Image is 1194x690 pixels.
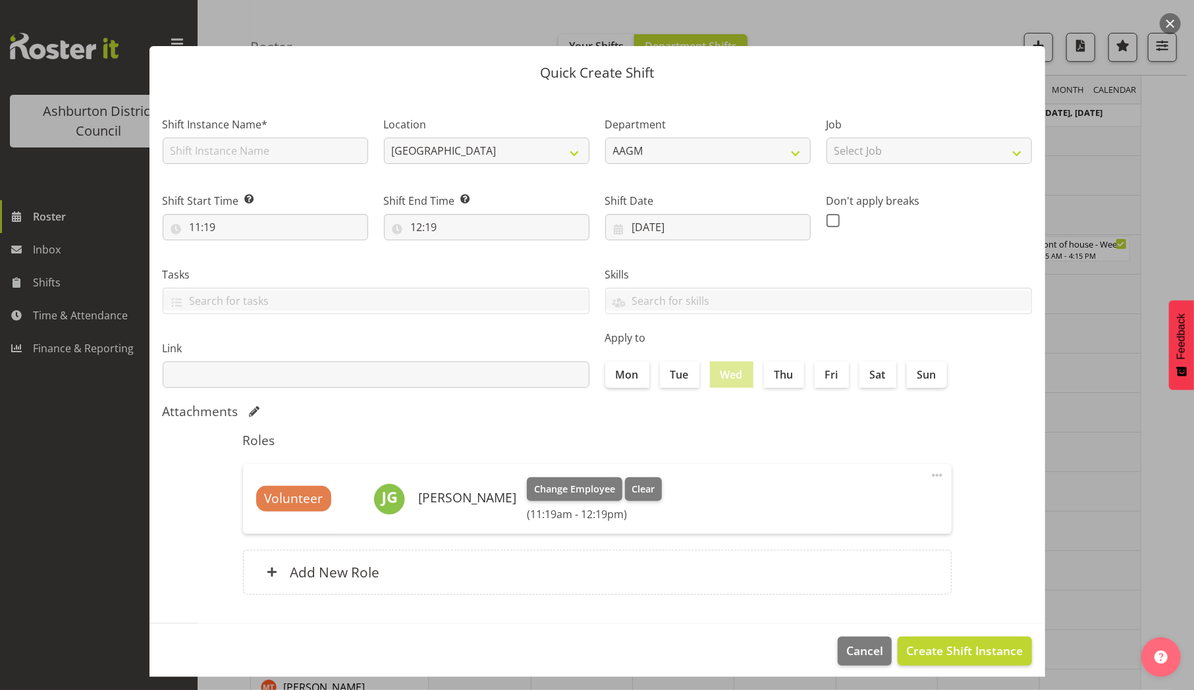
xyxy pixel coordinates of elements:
h6: [PERSON_NAME] [418,491,516,505]
label: Fri [815,361,849,388]
label: Wed [710,361,753,388]
input: Search for skills [606,290,1031,311]
button: Create Shift Instance [898,637,1031,666]
span: Volunteer [264,489,323,508]
h5: Roles [243,433,952,448]
label: Mon [605,361,649,388]
input: Shift Instance Name [163,138,368,164]
label: Sun [907,361,947,388]
label: Sat [859,361,896,388]
label: Shift Date [605,193,811,209]
img: help-xxl-2.png [1154,650,1168,664]
label: Skills [605,267,1032,282]
label: Link [163,340,589,356]
span: Create Shift Instance [906,642,1023,659]
label: Thu [764,361,804,388]
label: Tasks [163,267,589,282]
input: Click to select... [163,214,368,240]
span: Clear [632,482,655,496]
label: Job [827,117,1032,132]
input: Click to select... [384,214,589,240]
span: Cancel [846,642,883,659]
label: Shift Instance Name* [163,117,368,132]
img: jenny-gill11047.jpg [373,483,405,515]
span: Feedback [1176,313,1187,359]
button: Feedback - Show survey [1169,300,1194,390]
label: Don't apply breaks [827,193,1032,209]
button: Cancel [838,637,892,666]
span: Change Employee [534,482,615,496]
input: Click to select... [605,214,811,240]
button: Change Employee [527,477,622,501]
p: Quick Create Shift [163,66,1032,80]
h5: Attachments [163,404,238,419]
label: Shift End Time [384,193,589,209]
label: Apply to [605,330,1032,346]
label: Tue [660,361,699,388]
button: Clear [625,477,663,501]
label: Department [605,117,811,132]
h6: (11:19am - 12:19pm) [527,508,662,521]
h6: Add New Role [290,564,380,581]
input: Search for tasks [163,290,589,311]
label: Location [384,117,589,132]
label: Shift Start Time [163,193,368,209]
